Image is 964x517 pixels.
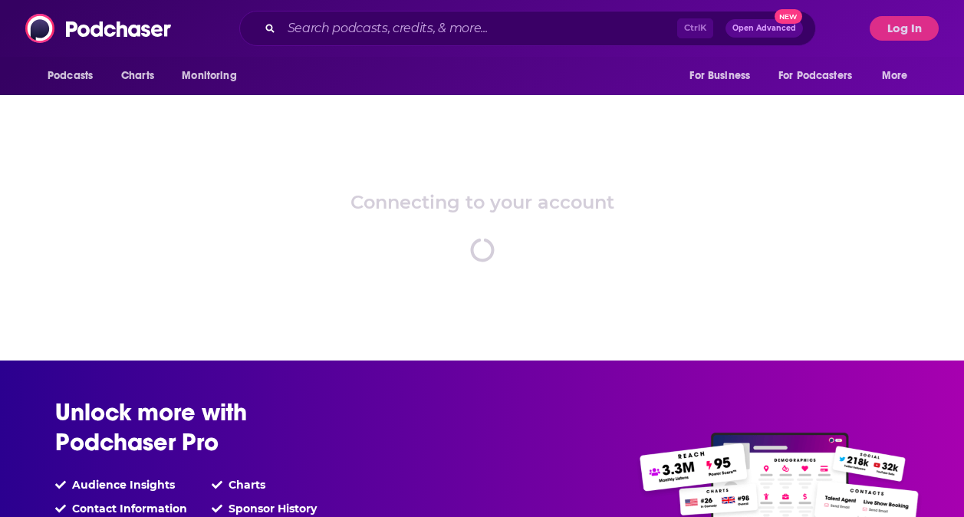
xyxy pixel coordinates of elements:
[689,65,750,87] span: For Business
[778,65,852,87] span: For Podcasters
[55,478,187,492] li: Audience Insights
[111,61,163,91] a: Charts
[871,61,927,91] button: open menu
[882,65,908,87] span: More
[121,65,154,87] span: Charts
[55,502,187,515] li: Contact Information
[25,14,173,43] img: Podchaser - Follow, Share and Rate Podcasts
[37,61,113,91] button: open menu
[725,19,803,38] button: Open AdvancedNew
[677,18,713,38] span: Ctrl K
[171,61,256,91] button: open menu
[775,9,802,24] span: New
[281,16,677,41] input: Search podcasts, credits, & more...
[768,61,874,91] button: open menu
[48,65,93,87] span: Podcasts
[732,25,796,32] span: Open Advanced
[239,11,816,46] div: Search podcasts, credits, & more...
[350,191,614,213] div: Connecting to your account
[679,61,769,91] button: open menu
[182,65,236,87] span: Monitoring
[212,478,317,492] li: Charts
[212,502,317,515] li: Sponsor History
[870,16,939,41] button: Log In
[55,397,362,457] h2: Unlock more with Podchaser Pro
